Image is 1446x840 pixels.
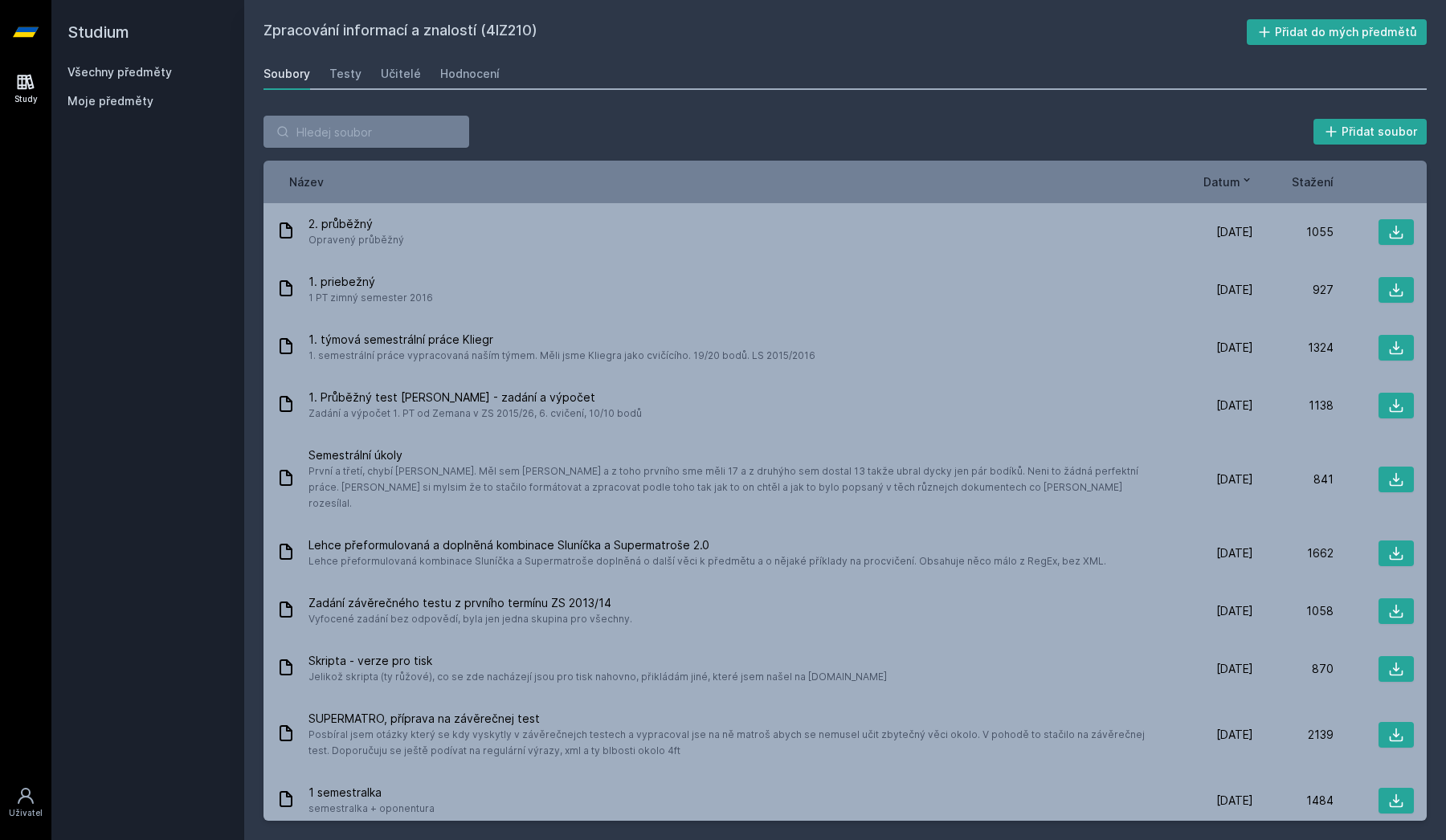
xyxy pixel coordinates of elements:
[1253,661,1334,677] div: 870
[440,58,500,90] a: Hodnocení
[67,93,153,109] span: Moje předměty
[1216,545,1253,561] span: [DATE]
[308,785,435,801] span: 1 semestralka
[1216,340,1253,356] span: [DATE]
[440,66,500,82] div: Hodnocení
[1216,282,1253,298] span: [DATE]
[1203,173,1240,190] span: Datum
[1203,173,1253,190] button: Datum
[329,58,361,90] a: Testy
[308,274,433,290] span: 1. priebežný
[263,58,310,90] a: Soubory
[1216,471,1253,487] span: [DATE]
[3,778,48,827] a: Uživatel
[381,66,421,82] div: Učitelé
[308,216,404,232] span: 2. průběžný
[1216,661,1253,677] span: [DATE]
[308,348,815,364] span: 1. semestrální práce vypracovaná naším týmem. Měli jsme Kliegra jako cvičícího. 19/20 bodů. LS 20...
[308,232,404,248] span: Opravený průběžný
[308,553,1106,569] span: Lehce přeformulovaná kombinace Sluníčka a Supermatroše doplněná o další věci k předmětu a o nějak...
[1253,545,1334,561] div: 1662
[308,801,435,817] span: semestralka + oponentura
[14,93,38,105] div: Study
[1313,119,1428,145] button: Přidat soubor
[1216,793,1253,809] span: [DATE]
[1247,19,1428,45] button: Přidat do mých předmětů
[1216,224,1253,240] span: [DATE]
[308,669,887,685] span: Jelikož skripta (ty růžové), co se zde nacházejí jsou pro tisk nahovno, přikládám jiné, které jse...
[1253,727,1334,743] div: 2139
[1253,224,1334,240] div: 1055
[9,807,43,819] div: Uživatel
[329,66,361,82] div: Testy
[308,611,632,627] span: Vyfocené zadání bez odpovědí, byla jen jedna skupina pro všechny.
[308,711,1166,727] span: SUPERMATRO, příprava na závěrečnej test
[263,66,310,82] div: Soubory
[1253,793,1334,809] div: 1484
[1253,471,1334,487] div: 841
[1253,603,1334,619] div: 1058
[263,116,469,148] input: Hledej soubor
[1216,727,1253,743] span: [DATE]
[263,19,1247,45] h2: Zpracování informací a znalostí (4IZ210)
[1216,398,1253,414] span: [DATE]
[308,463,1166,512] span: První a třetí, chybí [PERSON_NAME]. Měl sem [PERSON_NAME] a z toho prvního sme měli 17 a z druhýh...
[308,406,642,422] span: Zadání a výpočet 1. PT od Zemana v ZS 2015/26, 6. cvičení, 10/10 bodů
[1253,282,1334,298] div: 927
[1292,173,1334,190] button: Stažení
[308,727,1166,759] span: Posbíral jsem otázky který se kdy vyskytly v závěrečnejch testech a vypracoval jse na ně matroš a...
[308,389,642,406] span: 1. Průběžný test [PERSON_NAME] - zadání a výpočet
[1253,398,1334,414] div: 1138
[308,332,815,348] span: 1. týmová semestrální práce Kliegr
[1253,340,1334,356] div: 1324
[3,64,48,113] a: Study
[289,173,324,190] button: Název
[308,537,1106,553] span: Lehce přeformulovaná a doplněná kombinace Sluníčka a Supermatroše 2.0
[1216,603,1253,619] span: [DATE]
[308,595,632,611] span: Zadání závěrečného testu z prvního termínu ZS 2013/14
[308,290,433,306] span: 1 PT zimný semester 2016
[67,65,172,79] a: Všechny předměty
[308,447,1166,463] span: Semestrální úkoly
[308,653,887,669] span: Skripta - verze pro tisk
[381,58,421,90] a: Učitelé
